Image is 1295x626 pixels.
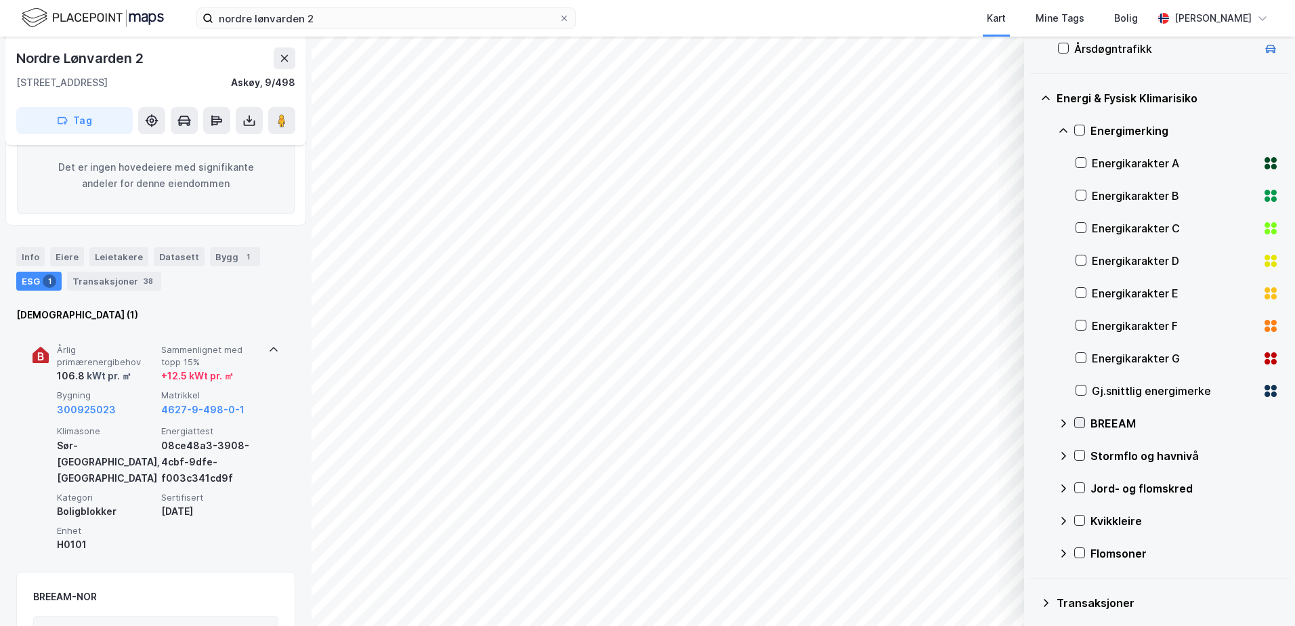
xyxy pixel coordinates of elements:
div: + 12.5 kWt pr. ㎡ [161,368,234,384]
div: Datasett [154,247,205,266]
div: [PERSON_NAME] [1174,10,1252,26]
span: Klimasone [57,425,156,437]
div: Energi & Fysisk Klimarisiko [1057,90,1279,106]
div: H0101 [57,537,156,553]
span: Sertifisert [161,492,260,503]
div: Eiere [50,247,84,266]
div: BREEAM-NOR [33,589,97,605]
div: [DATE] [161,503,260,520]
div: Transaksjoner [1057,595,1279,611]
div: 1 [43,274,56,288]
div: Gj.snittlig energimerke [1092,383,1257,399]
div: Bolig [1114,10,1138,26]
div: 106.8 [57,368,131,384]
div: Transaksjoner [67,272,161,291]
iframe: Chat Widget [1227,561,1295,626]
div: Kontrollprogram for chat [1227,561,1295,626]
div: Nordre Lønvarden 2 [16,47,146,69]
input: Søk på adresse, matrikkel, gårdeiere, leietakere eller personer [213,8,559,28]
div: Info [16,247,45,266]
div: BREEAM [1090,415,1279,432]
div: Flomsoner [1090,545,1279,562]
span: Matrikkel [161,390,260,401]
span: Enhet [57,525,156,537]
div: Jord- og flomskred [1090,480,1279,497]
span: Energiattest [161,425,260,437]
div: Boligblokker [57,503,156,520]
div: 38 [141,274,156,288]
div: Stormflo og havnivå [1090,448,1279,464]
span: Kategori [57,492,156,503]
img: logo.f888ab2527a4732fd821a326f86c7f29.svg [22,6,164,30]
div: Energikarakter A [1092,155,1257,171]
button: 4627-9-498-0-1 [161,402,245,418]
div: 1 [241,250,255,264]
div: Energikarakter B [1092,188,1257,204]
div: ESG [16,272,62,291]
button: Tag [16,107,133,134]
div: Energikarakter F [1092,318,1257,334]
span: Årlig primærenergibehov [57,344,156,368]
div: Energikarakter G [1092,350,1257,367]
button: 300925023 [57,402,116,418]
div: [STREET_ADDRESS] [16,75,108,91]
span: Sammenlignet med topp 15% [161,344,260,368]
div: Bygg [210,247,260,266]
div: 08ce48a3-3908-4cbf-9dfe-f003c341cd9f [161,438,260,486]
div: Det er ingen hovedeiere med signifikante andeler for denne eiendommen [17,137,295,214]
div: Energimerking [1090,123,1279,139]
div: Askøy, 9/498 [231,75,295,91]
div: Kart [987,10,1006,26]
span: Bygning [57,390,156,401]
div: Energikarakter D [1092,253,1257,269]
div: Mine Tags [1036,10,1084,26]
div: kWt pr. ㎡ [85,368,131,384]
div: Årsdøgntrafikk [1074,41,1257,57]
div: [DEMOGRAPHIC_DATA] (1) [16,307,295,323]
div: Leietakere [89,247,148,266]
div: Energikarakter E [1092,285,1257,301]
div: Kvikkleire [1090,513,1279,529]
div: Sør-[GEOGRAPHIC_DATA], [GEOGRAPHIC_DATA] [57,438,156,486]
div: Energikarakter C [1092,220,1257,236]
